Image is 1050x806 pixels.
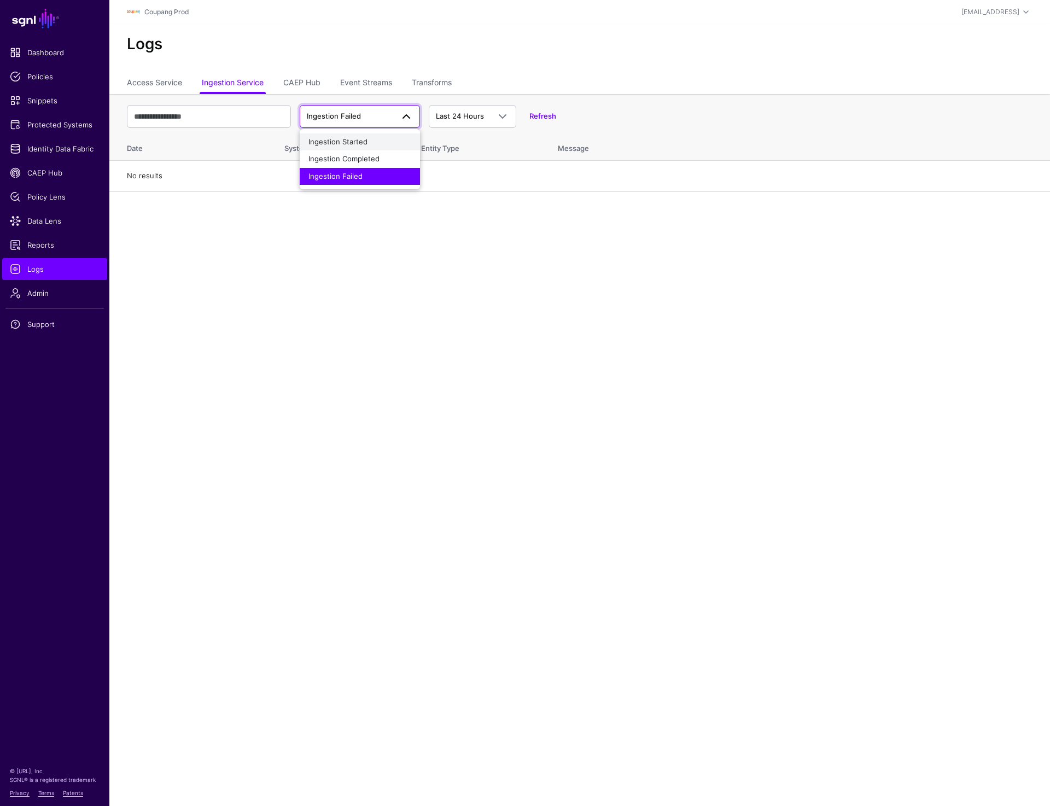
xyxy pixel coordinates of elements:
span: Policies [10,71,100,82]
a: Logs [2,258,107,280]
a: Admin [2,282,107,304]
th: Message [547,132,1050,161]
a: Terms [38,790,54,796]
span: Reports [10,240,100,250]
button: Ingestion Failed [300,168,420,185]
span: Snippets [10,95,100,106]
button: Ingestion Started [300,133,420,151]
a: Snippets [2,90,107,112]
a: Reports [2,234,107,256]
a: Identity Data Fabric [2,138,107,160]
a: Refresh [529,112,556,120]
div: [EMAIL_ADDRESS] [961,7,1019,17]
span: Policy Lens [10,191,100,202]
span: Ingestion Failed [308,172,363,180]
a: Patents [63,790,83,796]
p: © [URL], Inc [10,767,100,775]
button: Ingestion Completed [300,150,420,168]
span: Identity Data Fabric [10,143,100,154]
a: Access Service [127,73,182,94]
a: Dashboard [2,42,107,63]
img: svg+xml;base64,PHN2ZyBpZD0iTG9nbyIgeG1sbnM9Imh0dHA6Ly93d3cudzMub3JnLzIwMDAvc3ZnIiB3aWR0aD0iMTIxLj... [127,5,140,19]
span: Data Lens [10,215,100,226]
th: Date [109,132,273,161]
span: Dashboard [10,47,100,58]
span: CAEP Hub [10,167,100,178]
span: Logs [10,264,100,274]
a: Ingestion Service [202,73,264,94]
a: CAEP Hub [2,162,107,184]
a: Policy Lens [2,186,107,208]
span: Ingestion Started [308,137,367,146]
span: Support [10,319,100,330]
a: Coupang Prod [144,8,189,16]
td: No results [109,161,1050,192]
p: SGNL® is a registered trademark [10,775,100,784]
span: Admin [10,288,100,299]
span: Ingestion Completed [308,154,380,163]
a: Privacy [10,790,30,796]
span: Ingestion Failed [307,112,361,120]
h2: Logs [127,35,1032,54]
a: Policies [2,66,107,87]
th: Entity Type [410,132,547,161]
a: SGNL [7,7,103,31]
a: Data Lens [2,210,107,232]
span: Last 24 Hours [436,112,484,120]
th: System of Record Name [273,132,410,161]
span: Protected Systems [10,119,100,130]
a: Event Streams [340,73,392,94]
a: Protected Systems [2,114,107,136]
a: Transforms [412,73,452,94]
a: CAEP Hub [283,73,320,94]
